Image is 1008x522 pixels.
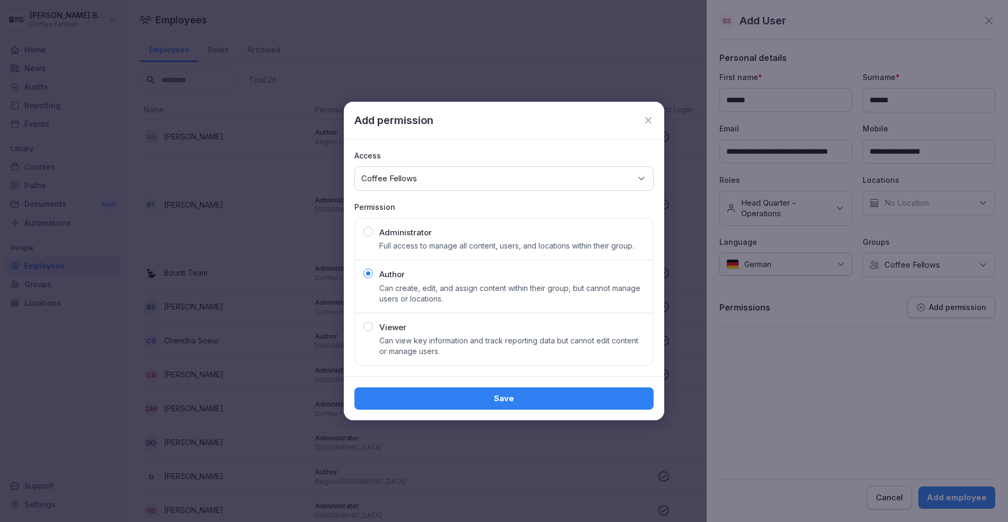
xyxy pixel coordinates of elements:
[379,283,645,304] p: Can create, edit, and assign content within their group, but cannot manage users or locations.
[379,269,405,281] p: Author
[379,322,406,334] p: Viewer
[379,227,432,239] p: Administrator
[379,335,645,357] p: Can view key information and track reporting data but cannot edit content or manage users.
[354,112,433,128] p: Add permission
[354,387,654,410] button: Save
[354,201,654,213] p: Permission
[379,241,634,251] p: Full access to manage all content, users, and locations within their group.
[363,393,645,404] div: Save
[354,150,654,161] p: Access
[361,173,417,184] p: Coffee Fellows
